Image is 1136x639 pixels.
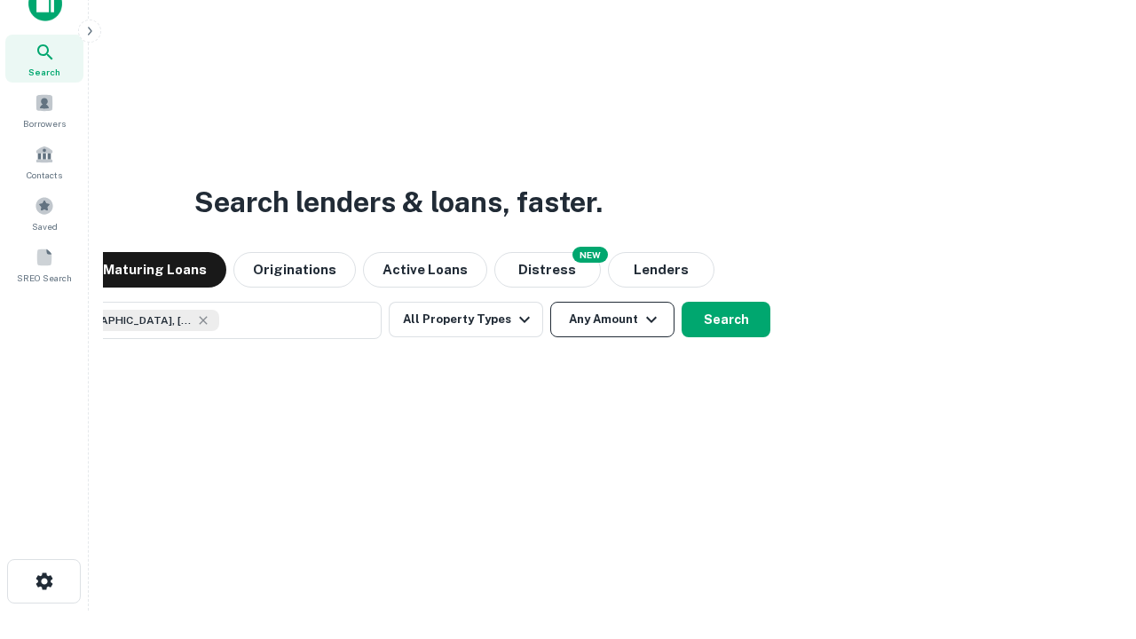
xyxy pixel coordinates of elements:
[682,302,770,337] button: Search
[194,181,603,224] h3: Search lenders & loans, faster.
[59,312,193,328] span: [GEOGRAPHIC_DATA], [GEOGRAPHIC_DATA], [GEOGRAPHIC_DATA]
[5,189,83,237] a: Saved
[572,247,608,263] div: NEW
[233,252,356,288] button: Originations
[494,252,601,288] button: Search distressed loans with lien and other non-mortgage details.
[608,252,714,288] button: Lenders
[5,138,83,185] a: Contacts
[32,219,58,233] span: Saved
[363,252,487,288] button: Active Loans
[5,86,83,134] a: Borrowers
[5,241,83,288] a: SREO Search
[27,168,62,182] span: Contacts
[83,252,226,288] button: Maturing Loans
[27,302,382,339] button: [GEOGRAPHIC_DATA], [GEOGRAPHIC_DATA], [GEOGRAPHIC_DATA]
[550,302,674,337] button: Any Amount
[389,302,543,337] button: All Property Types
[23,116,66,130] span: Borrowers
[1047,497,1136,582] iframe: Chat Widget
[28,65,60,79] span: Search
[17,271,72,285] span: SREO Search
[5,35,83,83] a: Search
